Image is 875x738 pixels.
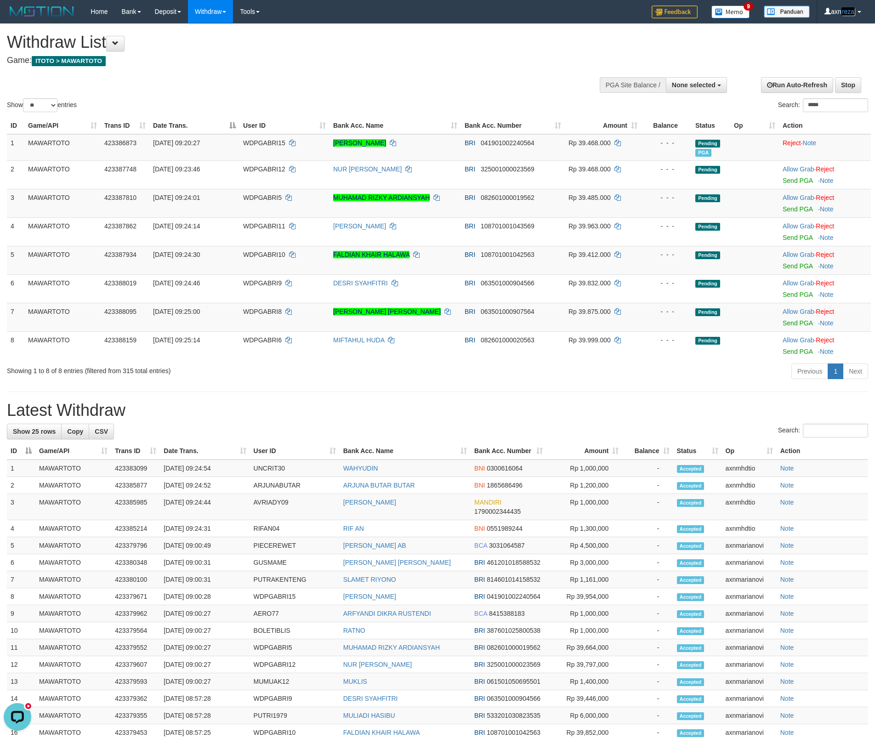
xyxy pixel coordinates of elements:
td: MAWARTOTO [35,520,111,537]
h4: Game: [7,56,574,65]
span: [DATE] 09:24:30 [153,251,200,258]
a: Note [780,661,794,668]
td: axnmhdtio [722,494,777,520]
a: Send PGA [783,205,812,213]
a: Copy [61,424,89,439]
img: Button%20Memo.svg [711,6,750,18]
a: Reject [816,336,834,344]
td: MAWARTOTO [35,554,111,571]
td: Rp 1,161,000 [546,571,622,588]
img: Feedback.jpg [652,6,698,18]
span: [DATE] 09:25:14 [153,336,200,344]
th: Balance: activate to sort column ascending [622,443,673,460]
span: Copy 082601000020563 to clipboard [481,336,534,344]
span: 423387748 [104,165,136,173]
a: ARFYANDI DIKRA RUSTENDI [343,610,431,617]
td: 6 [7,274,24,303]
div: - - - [645,221,688,231]
td: MAWARTOTO [24,246,101,274]
td: MAWARTOTO [35,460,111,477]
td: PIECEREWET [250,537,340,554]
div: - - - [645,250,688,259]
td: UNCRIT30 [250,460,340,477]
td: 423385877 [111,477,160,494]
span: Copy 3031064587 to clipboard [489,542,525,549]
span: Pending [695,308,720,316]
a: Allow Grab [783,222,814,230]
span: · [783,308,816,315]
th: Op: activate to sort column ascending [722,443,777,460]
span: [DATE] 09:20:27 [153,139,200,147]
span: Rp 39.412.000 [568,251,611,258]
td: GUSMAME [250,554,340,571]
span: Rp 39.485.000 [568,194,611,201]
a: FALDIAN KHAIR HALAWA [333,251,409,258]
td: · [779,134,871,161]
td: axnmhdtio [722,477,777,494]
span: Copy 041901002240564 to clipboard [481,139,534,147]
td: 423383099 [111,460,160,477]
span: WDPGABRI15 [243,139,285,147]
td: Rp 1,000,000 [546,494,622,520]
td: 3 [7,189,24,217]
td: MAWARTOTO [24,331,101,360]
td: 423385214 [111,520,160,537]
span: BRI [465,165,475,173]
td: 7 [7,303,24,331]
td: [DATE] 09:24:54 [160,460,250,477]
span: Copy 1865686496 to clipboard [487,482,523,489]
span: BRI [465,194,475,201]
span: Rp 39.468.000 [568,139,611,147]
select: Showentries [23,98,57,112]
td: 7 [7,571,35,588]
td: AVRIADY09 [250,494,340,520]
a: CSV [89,424,114,439]
a: Note [780,644,794,651]
span: [DATE] 09:24:01 [153,194,200,201]
span: Copy 108701001043569 to clipboard [481,222,534,230]
span: 9 [744,2,753,11]
td: Rp 4,500,000 [546,537,622,554]
a: ARJUNA BUTAR BUTAR [343,482,415,489]
a: MULIADI HASIBU [343,712,395,719]
th: Game/API: activate to sort column ascending [35,443,111,460]
a: Note [780,610,794,617]
div: - - - [645,165,688,174]
a: Send PGA [783,177,812,184]
td: · [779,331,871,360]
a: RATNO [343,627,365,634]
a: Note [803,139,817,147]
span: WDPGABRI11 [243,222,285,230]
a: Reject [816,279,834,287]
span: BRI [465,251,475,258]
span: Copy 325001000023569 to clipboard [481,165,534,173]
td: · [779,160,871,189]
span: Copy 0551989244 to clipboard [487,525,523,532]
a: Allow Grab [783,336,814,344]
td: MAWARTOTO [35,494,111,520]
a: Note [780,499,794,506]
div: Showing 1 to 8 of 8 entries (filtered from 315 total entries) [7,363,358,375]
div: - - - [645,138,688,148]
td: - [622,494,673,520]
td: axnmarianovi [722,571,777,588]
td: MAWARTOTO [35,537,111,554]
th: Action [777,443,868,460]
span: BNI [474,482,485,489]
span: [DATE] 09:25:00 [153,308,200,315]
span: Rp 39.963.000 [568,222,611,230]
span: BRI [465,279,475,287]
td: Rp 1,000,000 [546,460,622,477]
div: - - - [645,278,688,288]
a: Note [780,559,794,566]
th: Date Trans.: activate to sort column ascending [160,443,250,460]
span: BRI [474,576,485,583]
td: axnmarianovi [722,537,777,554]
td: 5 [7,537,35,554]
th: Action [779,117,871,134]
a: MUHAMAD RIZKY ARDIANSYAH [333,194,430,201]
a: Note [780,465,794,472]
a: NUR [PERSON_NAME] [333,165,402,173]
a: Note [820,319,834,327]
span: BRI [474,559,485,566]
